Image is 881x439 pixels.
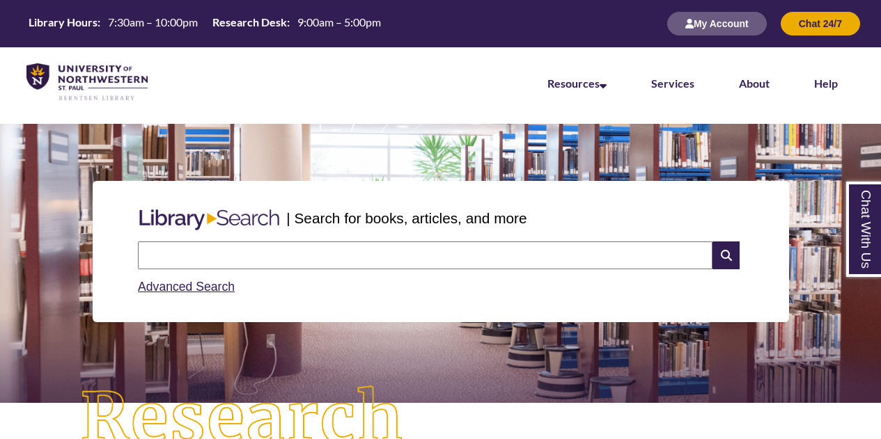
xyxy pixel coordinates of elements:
span: 9:00am – 5:00pm [297,15,381,29]
a: Help [814,77,838,90]
a: Advanced Search [138,280,235,294]
a: Chat 24/7 [781,17,860,29]
th: Library Hours: [23,15,102,30]
span: 7:30am – 10:00pm [108,15,198,29]
img: UNWSP Library Logo [26,63,148,102]
button: My Account [667,12,767,35]
button: Chat 24/7 [781,12,860,35]
a: Services [651,77,694,90]
a: Resources [547,77,607,90]
i: Search [712,241,739,269]
th: Research Desk: [207,15,292,30]
p: | Search for books, articles, and more [286,207,527,229]
a: Hours Today [23,15,387,33]
a: About [739,77,770,90]
a: My Account [667,17,767,29]
img: Libary Search [132,204,286,236]
table: Hours Today [23,15,387,32]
